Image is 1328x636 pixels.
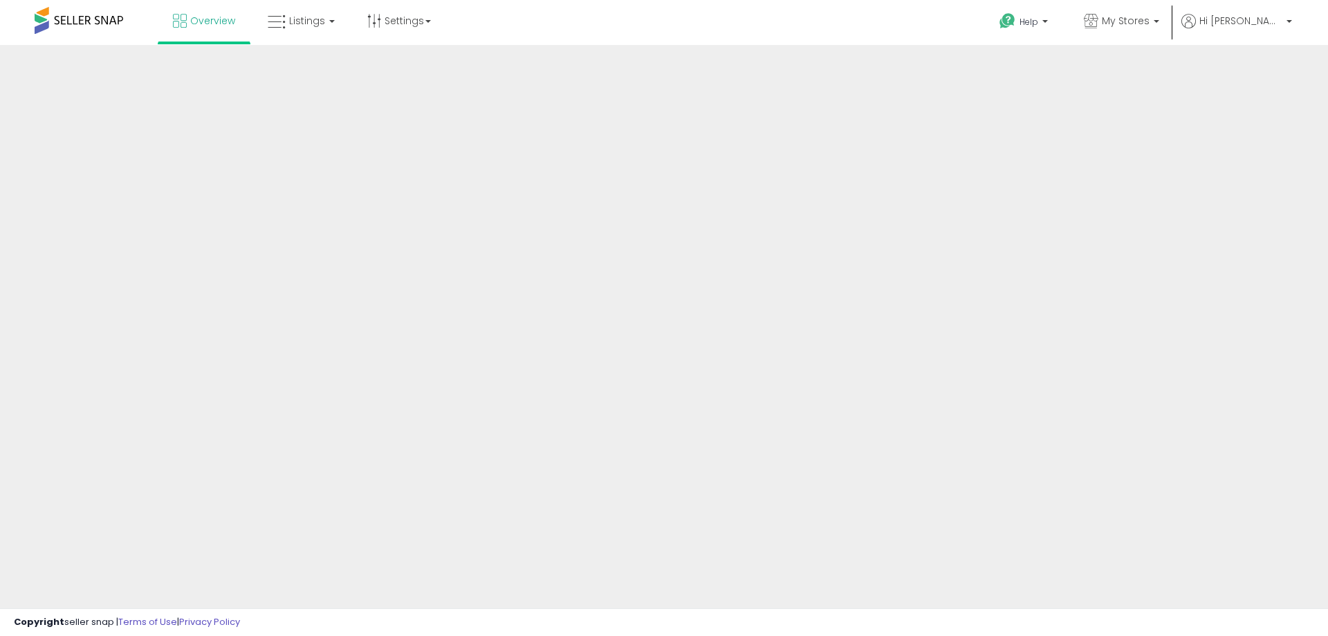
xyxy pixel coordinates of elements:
[190,14,235,28] span: Overview
[999,12,1016,30] i: Get Help
[988,2,1062,45] a: Help
[1020,16,1038,28] span: Help
[14,615,64,628] strong: Copyright
[1102,14,1150,28] span: My Stores
[289,14,325,28] span: Listings
[118,615,177,628] a: Terms of Use
[1199,14,1282,28] span: Hi [PERSON_NAME]
[1181,14,1292,45] a: Hi [PERSON_NAME]
[179,615,240,628] a: Privacy Policy
[14,616,240,629] div: seller snap | |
